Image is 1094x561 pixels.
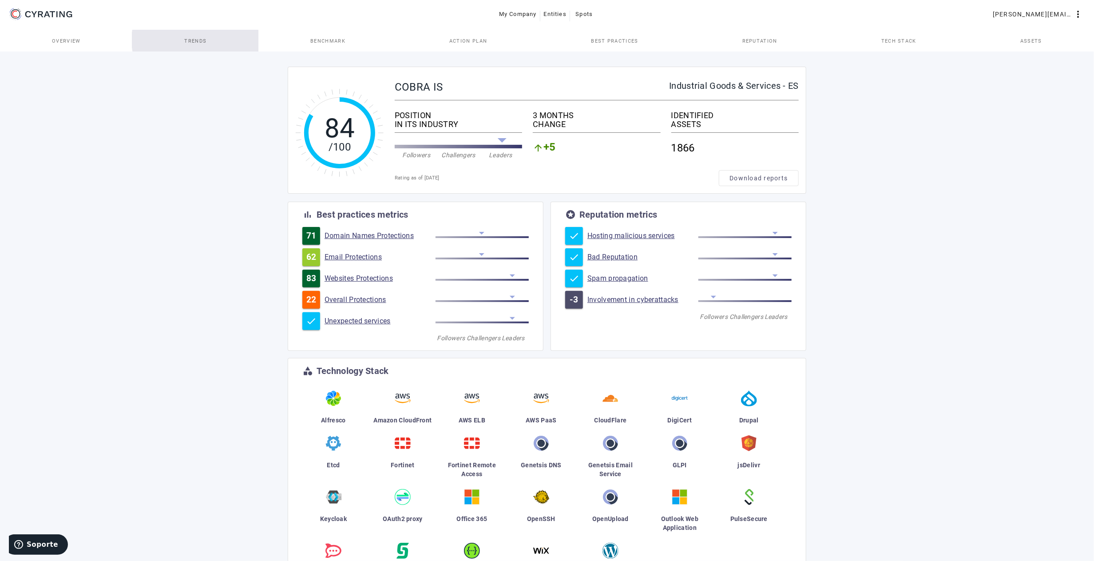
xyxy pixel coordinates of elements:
mat-icon: check [569,273,579,284]
a: Amazon CloudFront [372,387,434,432]
span: Outlook Web Application [661,515,698,531]
span: Reputation [742,39,777,44]
mat-icon: more_vert [1073,9,1083,20]
div: ASSETS [671,120,799,129]
span: Alfresco [321,417,345,424]
span: Best practices [591,39,638,44]
button: Entities [540,6,570,22]
div: IDENTIFIED [671,111,799,120]
button: [PERSON_NAME][EMAIL_ADDRESS][PERSON_NAME][DOMAIN_NAME] [989,6,1087,22]
div: Leaders [498,334,529,342]
span: CloudFlare [595,417,627,424]
button: My Company [495,6,540,22]
div: 1866 [671,136,799,159]
a: CloudFlare [579,387,642,432]
span: Action Plan [449,39,488,44]
a: Unexpected services [325,317,436,326]
div: Leaders [480,151,522,159]
a: Office 365 [441,485,503,539]
a: Genetsis DNS [510,432,572,485]
span: Genetsis Email Service [588,462,633,477]
a: Hosting malicious services [587,231,698,240]
a: Bad Reputation [587,253,698,262]
a: OpenUpload [579,485,642,539]
a: Spam propagation [587,274,698,283]
span: Keycloak [320,515,347,522]
div: Challengers [729,312,761,321]
span: 83 [306,274,317,283]
span: AWS ELB [459,417,485,424]
a: Etcd [302,432,365,485]
span: My Company [499,7,537,21]
span: Amazon CloudFront [373,417,432,424]
a: Fortinet [372,432,434,485]
mat-icon: check [569,252,579,263]
span: +5 [543,143,556,153]
a: Websites Protections [325,274,436,283]
div: IN ITS INDUSTRY [395,120,522,129]
div: Followers [698,312,729,321]
span: Spots [576,7,593,21]
span: Etcd [327,462,340,469]
a: Domain Names Protections [325,231,436,240]
div: Reputation metrics [579,210,657,219]
mat-icon: bar_chart [302,209,313,220]
span: Fortinet Remote Access [448,462,496,477]
span: AWS PaaS [526,417,556,424]
span: [PERSON_NAME][EMAIL_ADDRESS][PERSON_NAME][DOMAIN_NAME] [993,7,1073,21]
div: Industrial Goods & Services - ES [669,81,799,90]
a: Keycloak [302,485,365,539]
a: PulseSecure [718,485,780,539]
span: jsDelivr [738,462,760,469]
mat-icon: arrow_upward [533,143,543,153]
div: COBRA IS [395,81,669,93]
button: Spots [570,6,599,22]
span: Benchmark [310,39,345,44]
span: Fortinet [391,462,414,469]
div: 3 MONTHS [533,111,660,120]
span: PulseSecure [730,515,768,522]
mat-icon: check [306,316,317,326]
div: Technology Stack [317,366,389,375]
span: Drupal [739,417,759,424]
span: 71 [306,231,317,240]
div: Best practices metrics [317,210,408,219]
button: Download reports [719,170,799,186]
span: -3 [570,295,579,304]
a: Fortinet Remote Access [441,432,503,485]
a: AWS PaaS [510,387,572,432]
div: POSITION [395,111,522,120]
div: Followers [395,151,437,159]
span: 62 [306,253,317,262]
a: Involvement in cyberattacks [587,295,698,304]
mat-icon: check [569,231,579,241]
tspan: 84 [325,112,355,144]
span: Overview [52,39,81,44]
span: OpenUpload [592,515,629,522]
span: Tech Stack [881,39,916,44]
a: DigiCert [649,387,711,432]
a: Email Protections [325,253,436,262]
span: DigiCert [668,417,692,424]
span: OpenSSH [527,515,555,522]
mat-icon: stars [565,209,576,220]
a: Overall Protections [325,295,436,304]
div: Followers [436,334,467,342]
span: Download reports [730,174,788,183]
a: OpenSSH [510,485,572,539]
a: AWS ELB [441,387,503,432]
a: Drupal [718,387,780,432]
div: Challengers [437,151,480,159]
a: GLPI [649,432,711,485]
span: Assets [1020,39,1042,44]
span: Genetsis DNS [521,462,562,469]
a: jsDelivr [718,432,780,485]
a: Outlook Web Application [649,485,711,539]
div: Leaders [761,312,792,321]
a: Alfresco [302,387,365,432]
span: OAuth2 proxy [383,515,423,522]
div: CHANGE [533,120,660,129]
a: Genetsis Email Service [579,432,642,485]
span: Office 365 [457,515,488,522]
